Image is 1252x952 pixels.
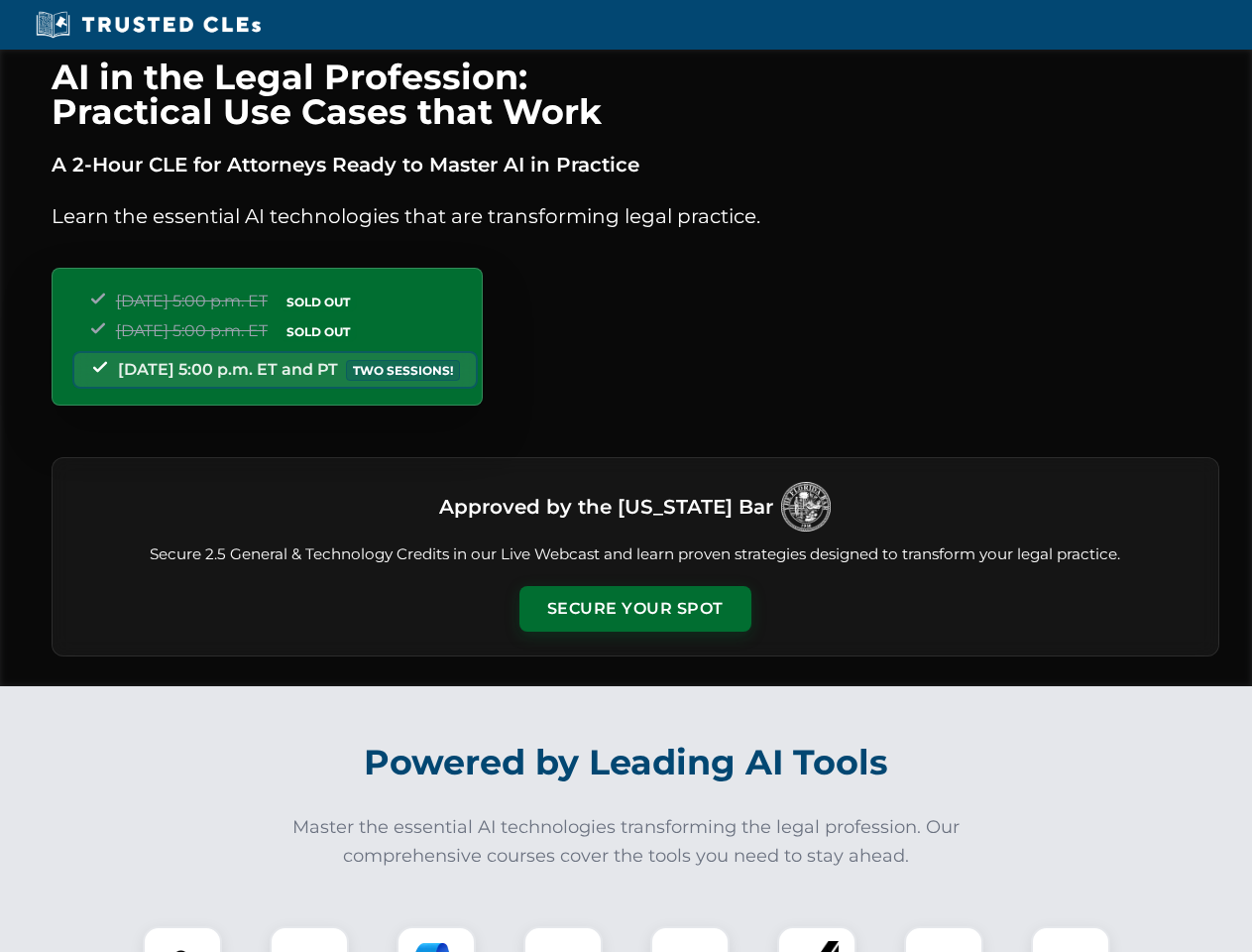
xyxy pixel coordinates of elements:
img: Trusted CLEs [30,10,267,40]
p: A 2-Hour CLE for Attorneys Ready to Master AI in Practice [52,149,1219,180]
h2: Powered by Leading AI Tools [77,728,1176,797]
img: Logo [781,482,831,532]
p: Master the essential AI technologies transforming the legal profession. Our comprehensive courses... [280,813,973,871]
span: SOLD OUT [280,321,357,342]
span: SOLD OUT [280,292,357,312]
h1: AI in the Legal Profession: Practical Use Cases that Work [52,59,1219,129]
p: Secure 2.5 General & Technology Credits in our Live Webcast and learn proven strategies designed ... [76,543,1195,566]
span: [DATE] 5:00 p.m. ET [116,321,268,340]
p: Learn the essential AI technologies that are transforming legal practice. [52,200,1219,232]
h3: Approved by the [US_STATE] Bar [439,489,773,525]
button: Secure Your Spot [519,586,751,632]
span: [DATE] 5:00 p.m. ET [116,292,268,310]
